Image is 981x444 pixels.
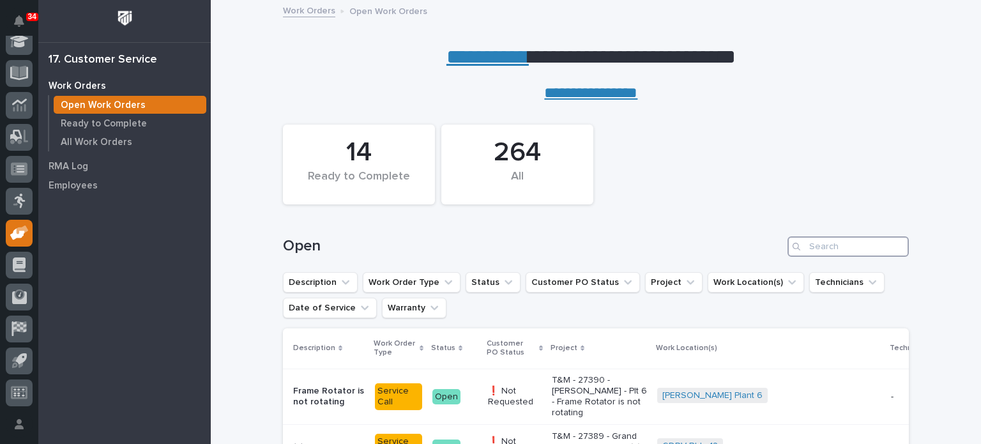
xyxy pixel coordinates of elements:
p: Work Order Type [374,337,416,360]
p: Technicians [890,341,932,355]
p: Work Location(s) [656,341,717,355]
input: Search [787,236,909,257]
a: Open Work Orders [49,96,211,114]
a: All Work Orders [49,133,211,151]
a: [PERSON_NAME] Plant 6 [662,390,763,401]
div: Service Call [375,383,422,410]
button: Notifications [6,8,33,34]
p: Description [293,341,335,355]
p: Status [431,341,455,355]
p: Ready to Complete [61,118,147,130]
div: Open [432,389,460,405]
button: Date of Service [283,298,377,318]
div: 14 [305,137,413,169]
p: Customer PO Status [487,337,536,360]
button: Technicians [809,272,885,293]
h1: Open [283,237,782,256]
p: Work Orders [49,80,106,92]
div: 264 [463,137,572,169]
p: Open Work Orders [61,100,146,111]
button: Status [466,272,521,293]
div: All [463,170,572,197]
p: Project [551,341,577,355]
div: Notifications34 [16,15,33,36]
button: Project [645,272,703,293]
button: Warranty [382,298,446,318]
p: RMA Log [49,161,88,172]
p: All Work Orders [61,137,132,148]
div: Ready to Complete [305,170,413,197]
button: Customer PO Status [526,272,640,293]
p: 34 [28,12,36,21]
button: Description [283,272,358,293]
a: Work Orders [38,76,211,95]
p: Employees [49,180,98,192]
a: Ready to Complete [49,114,211,132]
p: T&M - 27390 - [PERSON_NAME] - Plt 6 - Frame Rotator is not rotating [552,375,647,418]
div: 17. Customer Service [49,53,157,67]
p: ❗ Not Requested [488,386,542,408]
button: Work Location(s) [708,272,804,293]
img: Workspace Logo [113,6,137,30]
p: Frame Rotator is not rotating [293,386,365,408]
a: Employees [38,176,211,195]
a: RMA Log [38,157,211,176]
a: Work Orders [283,3,335,17]
p: Open Work Orders [349,3,427,17]
button: Work Order Type [363,272,460,293]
